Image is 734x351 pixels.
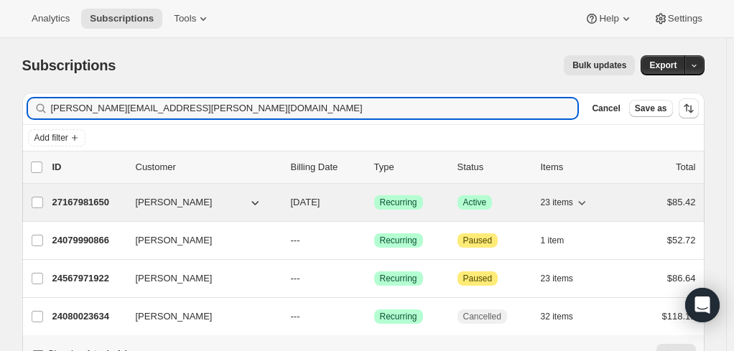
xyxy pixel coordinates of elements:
[52,160,696,174] div: IDCustomerBilling DateTypeStatusItemsTotal
[136,271,213,286] span: [PERSON_NAME]
[52,192,696,212] div: 27167981650[PERSON_NAME][DATE]SuccessRecurringSuccessActive23 items$85.42
[685,288,720,322] div: Open Intercom Messenger
[541,192,589,212] button: 23 items
[90,13,154,24] span: Subscriptions
[380,311,417,322] span: Recurring
[541,235,565,246] span: 1 item
[541,306,589,327] button: 32 items
[463,235,493,246] span: Paused
[564,55,635,75] button: Bulk updates
[641,55,685,75] button: Export
[52,271,124,286] p: 24567971922
[165,9,219,29] button: Tools
[174,13,196,24] span: Tools
[34,132,68,144] span: Add filter
[291,160,363,174] p: Billing Date
[649,60,677,71] span: Export
[676,160,695,174] p: Total
[136,309,213,324] span: [PERSON_NAME]
[127,229,271,252] button: [PERSON_NAME]
[457,160,529,174] p: Status
[81,9,162,29] button: Subscriptions
[629,100,673,117] button: Save as
[662,311,696,322] span: $118.11
[52,230,696,251] div: 24079990866[PERSON_NAME]---SuccessRecurringAttentionPaused1 item$52.72
[645,9,711,29] button: Settings
[291,273,300,284] span: ---
[635,103,667,114] span: Save as
[22,57,116,73] span: Subscriptions
[667,235,696,245] span: $52.72
[679,98,699,118] button: Sort the results
[127,191,271,214] button: [PERSON_NAME]
[127,267,271,290] button: [PERSON_NAME]
[380,235,417,246] span: Recurring
[52,306,696,327] div: 24080023634[PERSON_NAME]---SuccessRecurringCancelled32 items$118.11
[136,195,213,210] span: [PERSON_NAME]
[586,100,626,117] button: Cancel
[541,197,573,208] span: 23 items
[541,160,613,174] div: Items
[52,160,124,174] p: ID
[576,9,641,29] button: Help
[667,273,696,284] span: $86.64
[380,273,417,284] span: Recurring
[32,13,70,24] span: Analytics
[28,129,85,146] button: Add filter
[592,103,620,114] span: Cancel
[380,197,417,208] span: Recurring
[541,268,589,289] button: 23 items
[668,13,702,24] span: Settings
[52,268,696,289] div: 24567971922[PERSON_NAME]---SuccessRecurringAttentionPaused23 items$86.64
[667,197,696,207] span: $85.42
[127,305,271,328] button: [PERSON_NAME]
[23,9,78,29] button: Analytics
[599,13,618,24] span: Help
[51,98,578,118] input: Filter subscribers
[52,309,124,324] p: 24080023634
[52,195,124,210] p: 27167981650
[136,233,213,248] span: [PERSON_NAME]
[291,197,320,207] span: [DATE]
[541,273,573,284] span: 23 items
[541,311,573,322] span: 32 items
[463,273,493,284] span: Paused
[541,230,580,251] button: 1 item
[52,233,124,248] p: 24079990866
[136,160,279,174] p: Customer
[463,197,487,208] span: Active
[374,160,446,174] div: Type
[291,311,300,322] span: ---
[463,311,501,322] span: Cancelled
[291,235,300,245] span: ---
[572,60,626,71] span: Bulk updates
